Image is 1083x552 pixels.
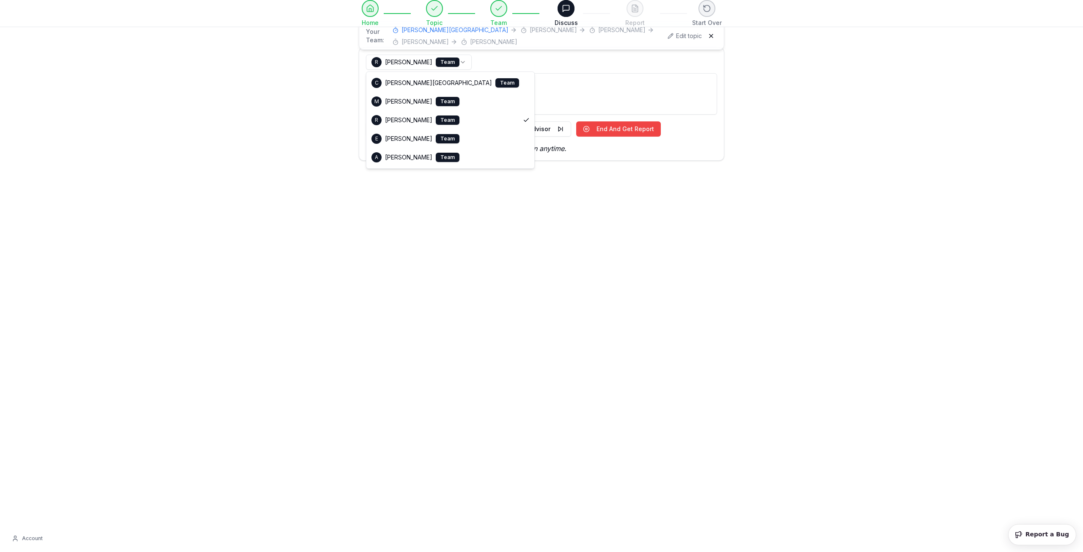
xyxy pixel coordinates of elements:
[436,153,459,162] div: Team
[436,134,459,143] div: Team
[385,153,432,162] span: [PERSON_NAME]
[385,135,432,143] span: [PERSON_NAME]
[371,152,382,162] div: A
[436,97,459,106] div: Team
[385,97,432,106] span: [PERSON_NAME]
[436,115,459,125] div: Team
[371,134,382,144] div: E
[371,115,382,125] div: R
[385,116,432,124] span: [PERSON_NAME]
[371,78,382,88] div: C
[495,78,519,88] div: Team
[371,96,382,107] div: M
[385,79,492,87] span: [PERSON_NAME][GEOGRAPHIC_DATA]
